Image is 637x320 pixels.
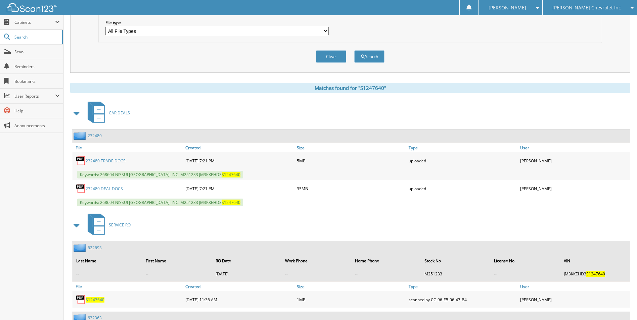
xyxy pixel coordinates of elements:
a: 622693 [88,245,102,251]
div: [PERSON_NAME] [518,182,630,195]
span: Bookmarks [14,78,60,84]
span: [PERSON_NAME] [489,6,526,10]
a: SERVICE RO [84,212,131,238]
span: SERVICE RO [109,222,131,228]
td: JM3KKEHD3 [560,268,629,279]
span: S1247640 [586,271,605,277]
div: [DATE] 7:21 PM [184,182,295,195]
span: Keywords: 268604 NISSUI [GEOGRAPHIC_DATA], INC. M251233 JM3KKEHD3 [77,171,243,178]
a: 232480 DEAL DOCS [86,186,123,192]
span: User Reports [14,93,55,99]
div: [DATE] 7:21 PM [184,154,295,167]
a: 232480 [88,133,102,139]
a: File [72,282,184,291]
img: folder2.png [74,131,88,140]
div: [PERSON_NAME] [518,154,630,167]
label: File type [105,20,329,25]
a: CAR DEALS [84,100,130,126]
div: uploaded [407,182,518,195]
button: Search [354,50,384,63]
th: Work Phone [282,254,351,268]
span: Search [14,34,59,40]
div: 1MB [295,293,407,306]
a: User [518,282,630,291]
td: -- [352,268,420,279]
div: [PERSON_NAME] [518,293,630,306]
button: Clear [316,50,346,63]
a: S1247640 [86,297,104,303]
th: First Name [142,254,211,268]
th: Last Name [73,254,142,268]
div: [DATE] 11:36 AM [184,293,295,306]
span: Announcements [14,123,60,128]
a: Created [184,282,295,291]
span: S1247640 [222,200,240,205]
td: -- [282,268,351,279]
div: scanned by CC-96-E5-06-47-B4 [407,293,518,306]
img: folder2.png [74,244,88,252]
td: -- [73,268,142,279]
span: [PERSON_NAME] Chevrolet Inc [552,6,621,10]
td: [DATE] [212,268,281,279]
span: CAR DEALS [109,110,130,116]
div: Matches found for "S1247640" [70,83,630,93]
span: Help [14,108,60,114]
img: scan123-logo-white.svg [7,3,57,12]
td: -- [491,268,559,279]
a: Type [407,282,518,291]
div: uploaded [407,154,518,167]
iframe: Chat Widget [603,288,637,320]
a: Type [407,143,518,152]
th: VIN [560,254,629,268]
td: M251233 [421,268,490,279]
a: 232480 TRADE DOCS [86,158,126,164]
div: 35MB [295,182,407,195]
th: Stock No [421,254,490,268]
span: Scan [14,49,60,55]
a: Created [184,143,295,152]
span: Cabinets [14,19,55,25]
span: Keywords: 268604 NISSUI [GEOGRAPHIC_DATA], INC. M251233 JM3KKEHD3 [77,199,243,206]
img: PDF.png [76,295,86,305]
td: -- [142,268,211,279]
a: File [72,143,184,152]
img: PDF.png [76,183,86,194]
th: Home Phone [352,254,420,268]
img: PDF.png [76,156,86,166]
div: 5MB [295,154,407,167]
span: Reminders [14,64,60,69]
th: RO Date [212,254,281,268]
a: User [518,143,630,152]
a: Size [295,143,407,152]
span: S1247640 [222,172,240,177]
a: Size [295,282,407,291]
th: License No [491,254,559,268]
